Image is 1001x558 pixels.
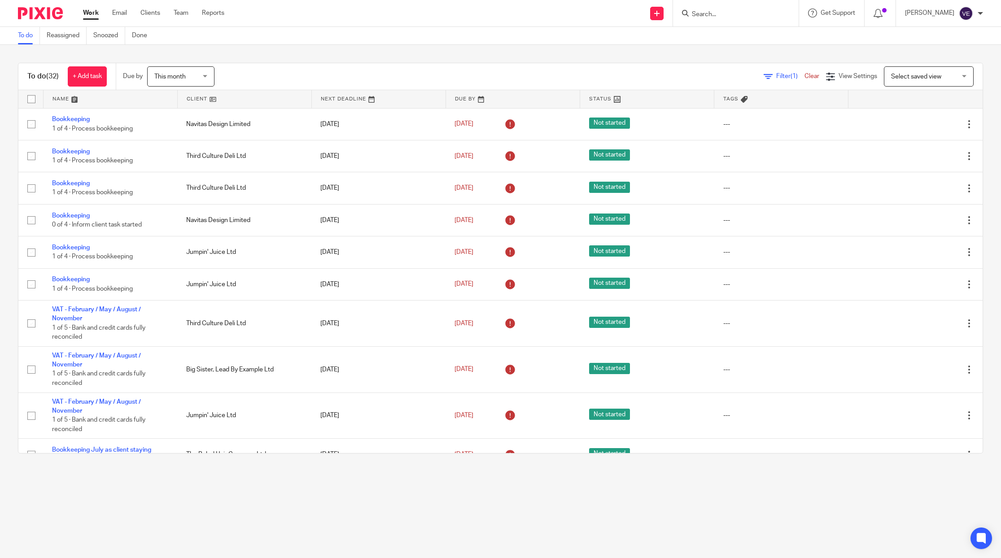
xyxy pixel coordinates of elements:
div: --- [723,152,839,161]
span: [DATE] [455,185,473,191]
div: --- [723,248,839,257]
td: [DATE] [311,301,446,347]
span: [DATE] [455,153,473,159]
span: [DATE] [455,366,473,373]
span: Tags [723,96,739,101]
div: --- [723,319,839,328]
h1: To do [27,72,59,81]
span: 1 of 4 · Process bookkeeping [52,126,133,132]
a: VAT - February / May / August / November [52,353,141,368]
span: Not started [589,317,630,328]
td: Jumpin' Juice Ltd [177,392,311,439]
a: Bookkeeping [52,180,90,187]
span: 0 of 4 · Inform client task started [52,222,142,228]
td: Jumpin' Juice Ltd [177,268,311,300]
a: Bookkeeping [52,116,90,122]
a: Bookkeeping [52,276,90,283]
td: Navitas Design Limited [177,108,311,140]
a: VAT - February / May / August / November [52,306,141,322]
span: 1 of 4 · Process bookkeeping [52,254,133,260]
input: Search [691,11,772,19]
a: Bookkeeping [52,148,90,155]
span: [DATE] [455,281,473,288]
span: Not started [589,245,630,257]
a: Reassigned [47,27,87,44]
div: --- [723,216,839,225]
span: 1 of 5 · Bank and credit cards fully reconciled [52,417,145,432]
span: [DATE] [455,217,473,223]
div: --- [723,120,839,129]
a: VAT - February / May / August / November [52,399,141,414]
span: Filter [776,73,804,79]
td: Big Sister, Lead By Example Ltd [177,346,311,392]
span: [DATE] [455,451,473,458]
span: Not started [589,278,630,289]
span: (32) [46,73,59,80]
span: [DATE] [455,412,473,418]
span: [DATE] [455,121,473,127]
span: 1 of 5 · Bank and credit cards fully reconciled [52,371,145,387]
td: The Rebel Hair Company Ltd [177,439,311,471]
span: Not started [589,149,630,161]
img: Pixie [18,7,63,19]
span: Not started [589,214,630,225]
a: Clients [140,9,160,17]
a: Work [83,9,99,17]
div: --- [723,365,839,374]
td: [DATE] [311,140,446,172]
p: [PERSON_NAME] [905,9,954,17]
a: Bookkeeping [52,244,90,251]
a: Reports [202,9,224,17]
td: Third Culture Deli Ltd [177,172,311,204]
td: Third Culture Deli Ltd [177,301,311,347]
td: [DATE] [311,392,446,439]
td: Third Culture Deli Ltd [177,140,311,172]
a: Done [132,27,154,44]
a: To do [18,27,40,44]
span: View Settings [839,73,877,79]
td: [DATE] [311,172,446,204]
span: 1 of 4 · Process bookkeeping [52,190,133,196]
td: [DATE] [311,236,446,268]
span: 1 of 4 · Process bookkeeping [52,157,133,164]
div: --- [723,183,839,192]
span: Not started [589,182,630,193]
td: [DATE] [311,204,446,236]
span: (1) [791,73,798,79]
div: --- [723,411,839,420]
p: Due by [123,72,143,81]
span: [DATE] [455,320,473,327]
span: Select saved view [891,74,941,80]
span: Get Support [821,10,855,16]
td: [DATE] [311,108,446,140]
span: Not started [589,118,630,129]
span: Not started [589,409,630,420]
td: [DATE] [311,439,446,471]
a: Team [174,9,188,17]
a: Clear [804,73,819,79]
img: svg%3E [959,6,973,21]
a: Snoozed [93,27,125,44]
span: 1 of 5 · Bank and credit cards fully reconciled [52,325,145,340]
span: Not started [589,448,630,459]
span: 1 of 4 · Process bookkeeping [52,286,133,292]
div: --- [723,280,839,289]
span: This month [154,74,186,80]
a: Bookkeeping [52,213,90,219]
td: Jumpin' Juice Ltd [177,236,311,268]
span: [DATE] [455,249,473,255]
a: + Add task [68,66,107,87]
a: Bookkeeping July as client staying [52,447,151,453]
td: Navitas Design Limited [177,204,311,236]
td: [DATE] [311,346,446,392]
span: Not started [589,363,630,374]
div: --- [723,450,839,459]
a: Email [112,9,127,17]
td: [DATE] [311,268,446,300]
